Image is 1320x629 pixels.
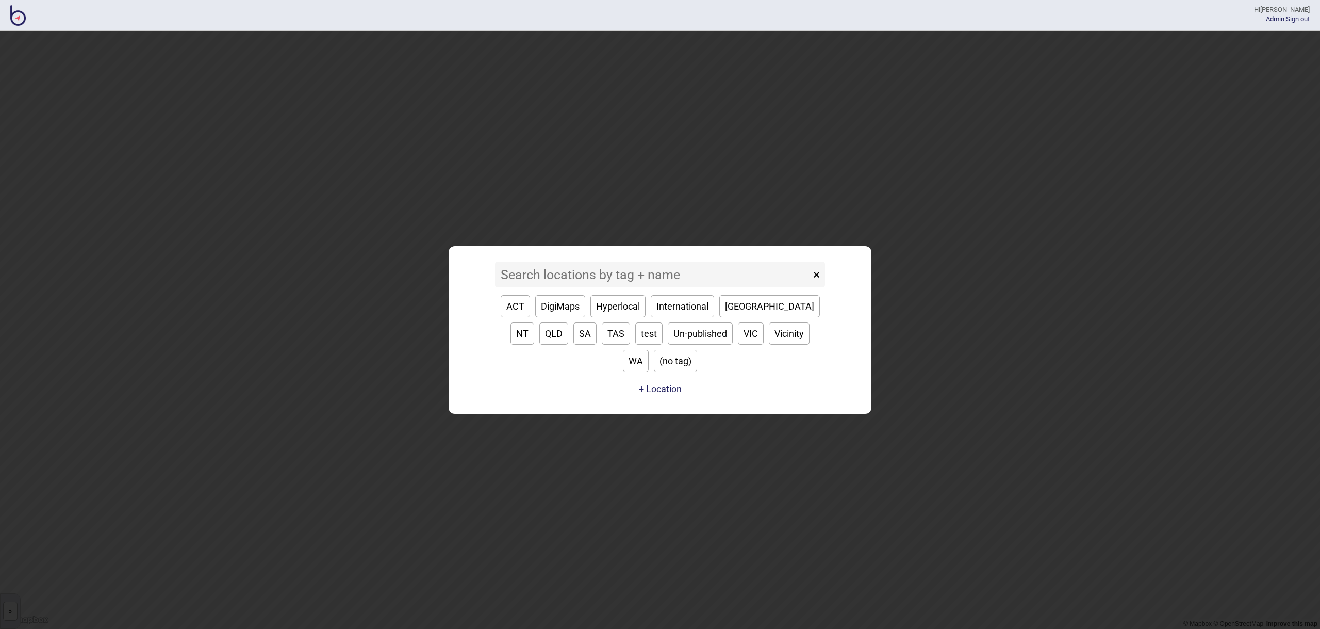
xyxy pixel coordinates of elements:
[510,322,534,345] button: NT
[539,322,568,345] button: QLD
[501,295,530,317] button: ACT
[602,322,630,345] button: TAS
[1266,15,1286,23] span: |
[590,295,646,317] button: Hyperlocal
[573,322,597,345] button: SA
[1254,5,1310,14] div: Hi [PERSON_NAME]
[639,383,682,394] button: + Location
[635,322,663,345] button: test
[654,350,697,372] button: (no tag)
[808,262,825,287] button: ×
[623,350,649,372] button: WA
[668,322,733,345] button: Un-published
[495,262,811,287] input: Search locations by tag + name
[738,322,764,345] button: VIC
[535,295,585,317] button: DigiMaps
[10,5,26,26] img: BindiMaps CMS
[769,322,810,345] button: Vicinity
[651,295,714,317] button: International
[636,380,684,398] a: + Location
[1286,15,1310,23] button: Sign out
[719,295,820,317] button: [GEOGRAPHIC_DATA]
[1266,15,1284,23] a: Admin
